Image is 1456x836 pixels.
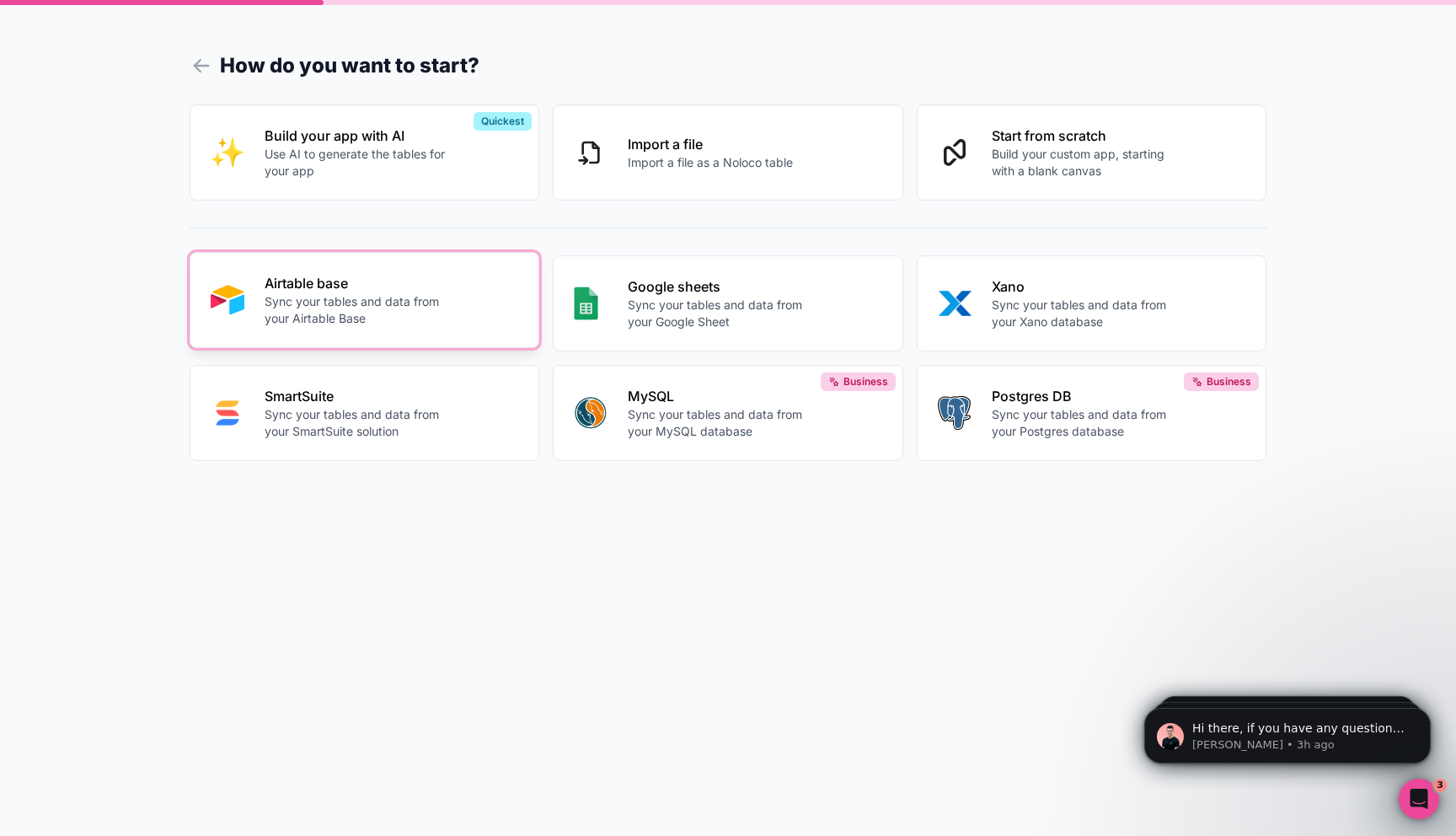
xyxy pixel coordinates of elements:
[992,276,1179,297] p: Xano
[843,375,888,389] span: Business
[190,365,540,461] button: SMART_SUITESmartSuiteSync your tables and data from your SmartSuite solution
[1207,375,1251,389] span: Business
[574,396,608,430] img: MYSQL
[628,386,815,406] p: MySQL
[211,283,244,317] img: AIRTABLE
[265,386,452,406] p: SmartSuite
[992,386,1179,406] p: Postgres DB
[190,104,540,201] button: INTERNAL_WITH_AIBuild your app with AIUse AI to generate the tables for your appQuickest
[474,112,532,131] div: Quickest
[265,273,452,293] p: Airtable base
[628,276,815,297] p: Google sheets
[917,104,1267,201] button: Start from scratchBuild your custom app, starting with a blank canvas
[211,136,244,169] img: INTERNAL_WITH_AI
[265,293,452,327] p: Sync your tables and data from your Airtable Base
[628,406,815,440] p: Sync your tables and data from your MySQL database
[938,396,971,430] img: POSTGRES
[265,146,452,180] p: Use AI to generate the tables for your app
[917,255,1267,351] button: XANOXanoSync your tables and data from your Xano database
[1119,673,1456,790] iframe: Intercom notifications message
[553,365,903,461] button: MYSQLMySQLSync your tables and data from your MySQL databaseBusiness
[628,154,793,171] p: Import a file as a Noloco table
[190,252,540,348] button: AIRTABLEAirtable baseSync your tables and data from your Airtable Base
[553,255,903,351] button: GOOGLE_SHEETSGoogle sheetsSync your tables and data from your Google Sheet
[1399,779,1439,819] iframe: Intercom live chat
[574,287,598,320] img: GOOGLE_SHEETS
[265,406,452,440] p: Sync your tables and data from your SmartSuite solution
[211,396,244,430] img: SMART_SUITE
[992,297,1179,330] p: Sync your tables and data from your Xano database
[1433,779,1447,792] span: 3
[628,297,815,330] p: Sync your tables and data from your Google Sheet
[992,406,1179,440] p: Sync your tables and data from your Postgres database
[938,287,972,320] img: XANO
[917,365,1267,461] button: POSTGRESPostgres DBSync your tables and data from your Postgres databaseBusiness
[553,104,903,201] button: Import a fileImport a file as a Noloco table
[190,51,1267,81] h1: How do you want to start?
[992,146,1179,180] p: Build your custom app, starting with a blank canvas
[992,126,1179,146] p: Start from scratch
[628,134,793,154] p: Import a file
[265,126,452,146] p: Build your app with AI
